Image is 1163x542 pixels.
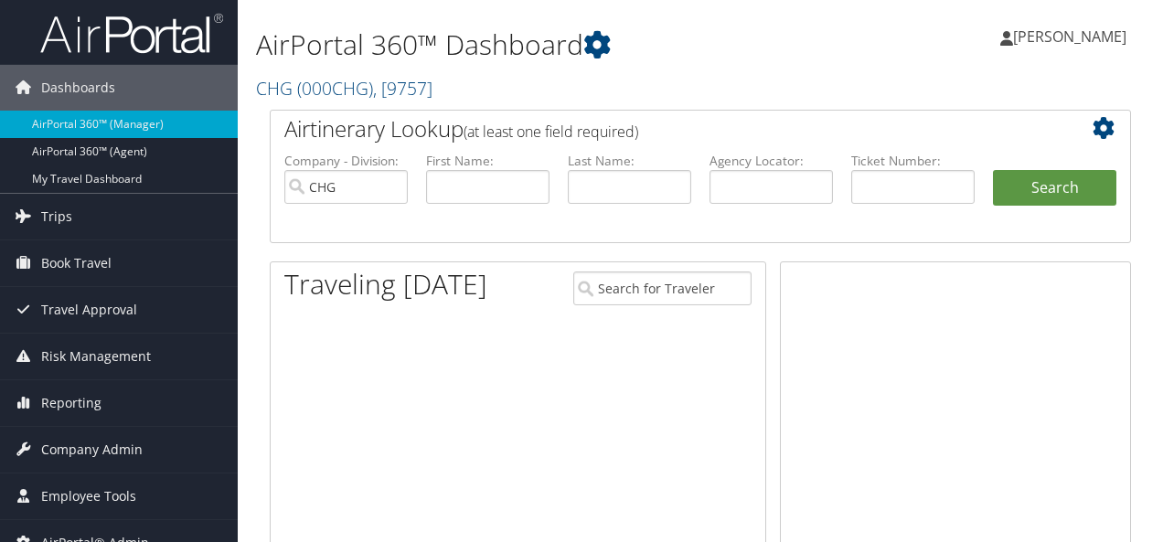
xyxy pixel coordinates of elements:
[41,194,72,239] span: Trips
[993,170,1116,207] button: Search
[40,12,223,55] img: airportal-logo.png
[256,26,848,64] h1: AirPortal 360™ Dashboard
[373,76,432,101] span: , [ 9757 ]
[41,334,151,379] span: Risk Management
[568,152,691,170] label: Last Name:
[41,380,101,426] span: Reporting
[710,152,833,170] label: Agency Locator:
[284,152,408,170] label: Company - Division:
[464,122,638,142] span: (at least one field required)
[41,65,115,111] span: Dashboards
[851,152,975,170] label: Ticket Number:
[41,427,143,473] span: Company Admin
[256,76,432,101] a: CHG
[426,152,549,170] label: First Name:
[41,473,136,519] span: Employee Tools
[297,76,373,101] span: ( 000CHG )
[1013,27,1126,47] span: [PERSON_NAME]
[1000,9,1145,64] a: [PERSON_NAME]
[41,240,112,286] span: Book Travel
[41,287,137,333] span: Travel Approval
[573,271,752,305] input: Search for Traveler
[284,265,487,303] h1: Traveling [DATE]
[284,113,1045,144] h2: Airtinerary Lookup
